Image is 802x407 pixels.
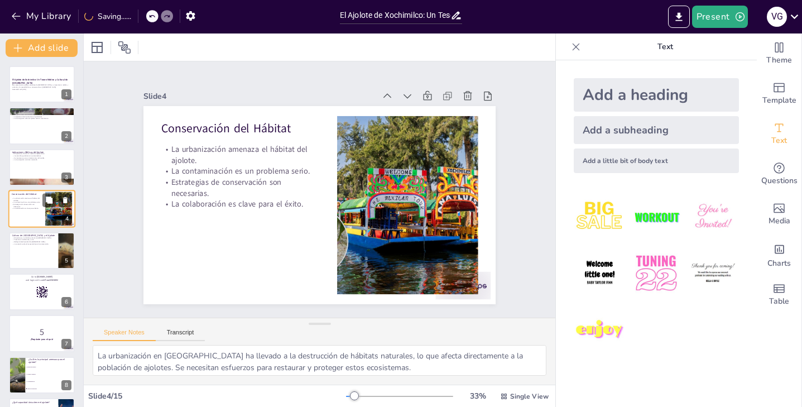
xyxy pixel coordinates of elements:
[177,99,326,198] p: Estrategias de conservación son necesarias.
[12,275,71,279] p: Go to
[27,366,74,367] span: Pérdida de hábitat
[687,191,739,243] img: 3.jpeg
[12,109,71,112] p: Introducción al Ajolote
[510,392,549,401] span: Single View
[574,78,739,112] div: Add a heading
[769,215,790,227] span: Media
[766,54,792,66] span: Theme
[757,74,801,114] div: Add ready made slides
[88,39,106,56] div: Layout
[757,33,801,74] div: Change the overall theme
[9,232,75,269] div: 5
[761,175,798,187] span: Questions
[767,257,791,270] span: Charts
[61,89,71,99] div: 1
[28,358,71,364] p: ¿Cuál es la principal amenaza para el ajolote?
[209,50,354,144] p: Conservación del Hábitat
[189,90,332,179] p: La contaminación es un problema serio.
[61,380,71,390] div: 8
[12,204,42,208] p: Estrategias de conservación son necesarias.
[12,151,71,154] p: Aplicaciones Médicas del Ajolote
[12,113,71,116] p: El ajolote tiene una notable capacidad de regeneración.
[12,238,55,241] p: Presente en tradiciones y arte.
[574,304,626,356] img: 7.jpeg
[12,88,71,90] p: Generated with [URL]
[630,247,682,299] img: 5.jpeg
[12,197,42,201] p: La urbanización amenaza el hábitat del ajolote.
[757,275,801,315] div: Add a table
[767,6,787,28] button: V G
[340,7,451,23] input: Insert title
[12,117,71,119] p: La investigación sobre el ajolote está en crecimiento.
[12,155,71,157] p: Los estudios genéticos son prometedores.
[93,345,546,376] textarea: La urbanización en [GEOGRAPHIC_DATA] ha llevado a la destrucción de hábitats naturales, lo que af...
[84,11,131,22] div: Saving......
[762,94,796,107] span: Template
[172,118,315,207] p: La colaboración es clave para el éxito.
[12,159,71,161] p: La investigación continúa creciendo.
[9,149,75,186] div: 3
[61,131,71,141] div: 2
[12,243,55,245] p: La conexión cultural es esencial para la conservación.
[8,190,75,228] div: 4
[12,84,71,88] p: Esta presentación explora el ajolote de [GEOGRAPHIC_DATA], su importancia médica y cultural, y la...
[9,274,75,310] div: 6
[757,154,801,194] div: Get real-time input from your audience
[8,7,76,25] button: My Library
[88,391,346,401] div: Slide 4 / 15
[118,41,131,54] span: Position
[630,191,682,243] img: 2.jpeg
[12,116,71,118] p: La especie enfrenta amenazas significativas.
[12,153,71,155] p: El ajolote es clave en la medicina regenerativa.
[757,234,801,275] div: Add charts and graphs
[12,401,55,404] p: ¿Qué capacidad única tiene el ajolote?
[12,208,42,210] p: La colaboración es clave para el éxito.
[574,116,739,144] div: Add a subheading
[12,111,71,113] p: El ajolote es endémico de [GEOGRAPHIC_DATA].
[12,233,55,237] p: Cultura de [GEOGRAPHIC_DATA] y el Ajolote
[769,295,789,308] span: Table
[27,374,74,375] span: Cambio climático
[9,315,75,352] div: 7
[93,329,156,341] button: Speaker Notes
[194,71,343,169] p: La urbanización amenaza el hábitat del ajolote.
[12,326,71,338] p: 5
[771,135,787,147] span: Text
[156,329,205,341] button: Transcript
[668,6,690,28] button: Export to PowerPoint
[574,191,626,243] img: 1.jpeg
[61,339,71,349] div: 7
[9,357,75,394] div: 8
[12,79,68,85] strong: El Ajolote de Xochimilco: Un Tesoro Médico y Cultural de [GEOGRAPHIC_DATA]
[687,247,739,299] img: 6.jpeg
[9,107,75,144] div: 2
[27,381,74,382] span: Contaminación
[692,6,748,28] button: Present
[12,241,55,243] p: Refleja la biodiversidad de [GEOGRAPHIC_DATA].
[37,275,53,278] strong: [DOMAIN_NAME]
[585,33,746,60] p: Text
[61,297,71,307] div: 6
[574,247,626,299] img: 4.jpeg
[6,39,78,57] button: Add slide
[12,193,42,196] p: Conservación del Hábitat
[12,202,42,204] p: La contaminación es un problema serio.
[464,391,491,401] div: 33 %
[59,194,72,207] button: Delete Slide
[211,16,417,141] div: Slide 4
[42,194,56,207] button: Duplicate Slide
[12,157,71,159] p: Se investiga su uso en tratamientos de heridas.
[574,149,739,173] div: Add a little bit of body text
[27,388,74,389] span: Todas las anteriores
[31,338,54,341] strong: ¡Prepárate para el quiz!
[767,7,787,27] div: V G
[12,279,71,282] p: and login with code
[12,237,55,239] p: El ajolote es un símbolo cultural en [GEOGRAPHIC_DATA].
[61,256,71,266] div: 5
[61,173,71,183] div: 3
[757,114,801,154] div: Add text boxes
[62,214,72,224] div: 4
[757,194,801,234] div: Add images, graphics, shapes or video
[9,66,75,103] div: 1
